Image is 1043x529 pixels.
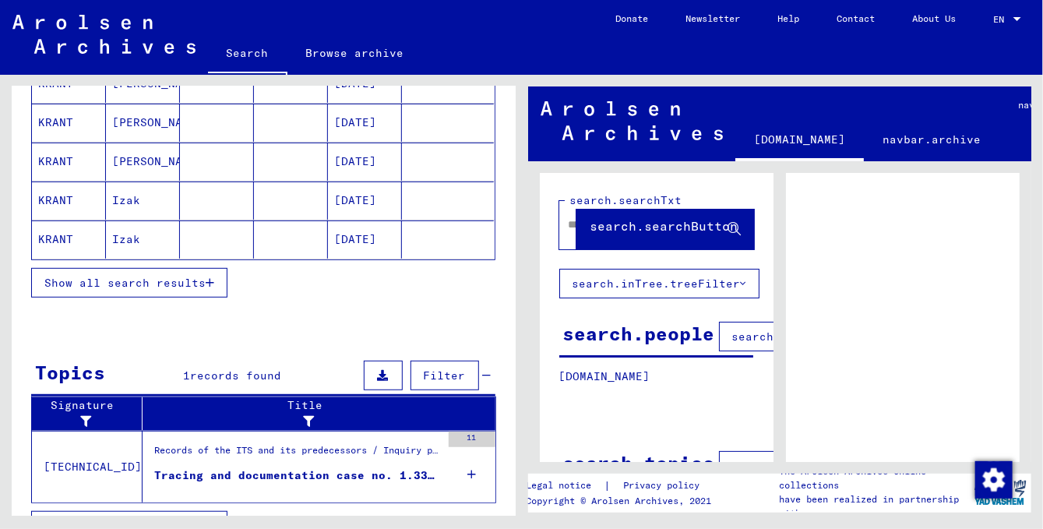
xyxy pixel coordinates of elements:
a: Search [208,34,287,75]
div: 11 [449,432,495,447]
mat-cell: KRANT [32,104,106,142]
div: search.people [563,319,715,347]
span: search.searchButton [590,218,738,234]
div: Change consent [974,460,1012,498]
mat-cell: [PERSON_NAME] [106,104,180,142]
button: search.columnFilter.filter [719,322,927,351]
mat-cell: [DATE] [328,220,402,259]
div: search.topics [563,449,715,477]
a: [DOMAIN_NAME] [735,121,864,161]
div: Signature [38,397,130,430]
span: search.columnFilter.filter [732,330,914,344]
div: Records of the ITS and its predecessors / Inquiry processing / ITS case files as of 1947 / Reposi... [154,443,441,465]
p: [DOMAIN_NAME] [559,369,753,385]
mat-cell: KRANT [32,182,106,220]
mat-cell: KRANT [32,220,106,259]
button: search.inTree.treeFilter [559,269,759,298]
span: Show all search results [44,276,206,290]
div: Topics [35,358,105,386]
td: [TECHNICAL_ID] [32,431,143,503]
mat-cell: [DATE] [328,143,402,181]
mat-cell: Izak [106,220,180,259]
a: Privacy policy [611,478,718,494]
div: Title [149,397,465,430]
img: Arolsen_neg.svg [12,15,196,54]
img: Change consent [975,461,1013,499]
div: Signature [38,397,146,430]
p: The Arolsen Archives online collections [779,464,968,492]
a: Browse archive [287,34,423,72]
mat-cell: KRANT [32,143,106,181]
a: navbar.archive [864,121,999,158]
span: 1 [183,369,190,383]
span: search.columnFilter.filter [732,459,914,473]
button: search.searchButton [576,201,754,249]
div: Tracing and documentation case no. 1.331.694 for [PERSON_NAME] born [DEMOGRAPHIC_DATA] [154,467,441,484]
img: yv_logo.png [971,473,1030,512]
mat-label: search.searchTxt [570,193,682,207]
button: Filter [411,361,479,390]
mat-cell: [PERSON_NAME] [106,143,180,181]
div: | [526,478,718,494]
button: Show all search results [31,268,227,298]
p: Copyright © Arolsen Archives, 2021 [526,494,718,508]
img: Arolsen_neg.svg [541,101,724,140]
p: have been realized in partnership with [779,492,968,520]
mat-cell: [DATE] [328,104,402,142]
mat-cell: Izak [106,182,180,220]
a: Legal notice [526,478,604,494]
span: EN [993,14,1010,25]
div: Title [149,397,481,430]
span: Filter [424,369,466,383]
button: search.columnFilter.filter [719,451,927,481]
span: records found [190,369,281,383]
mat-cell: [DATE] [328,182,402,220]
